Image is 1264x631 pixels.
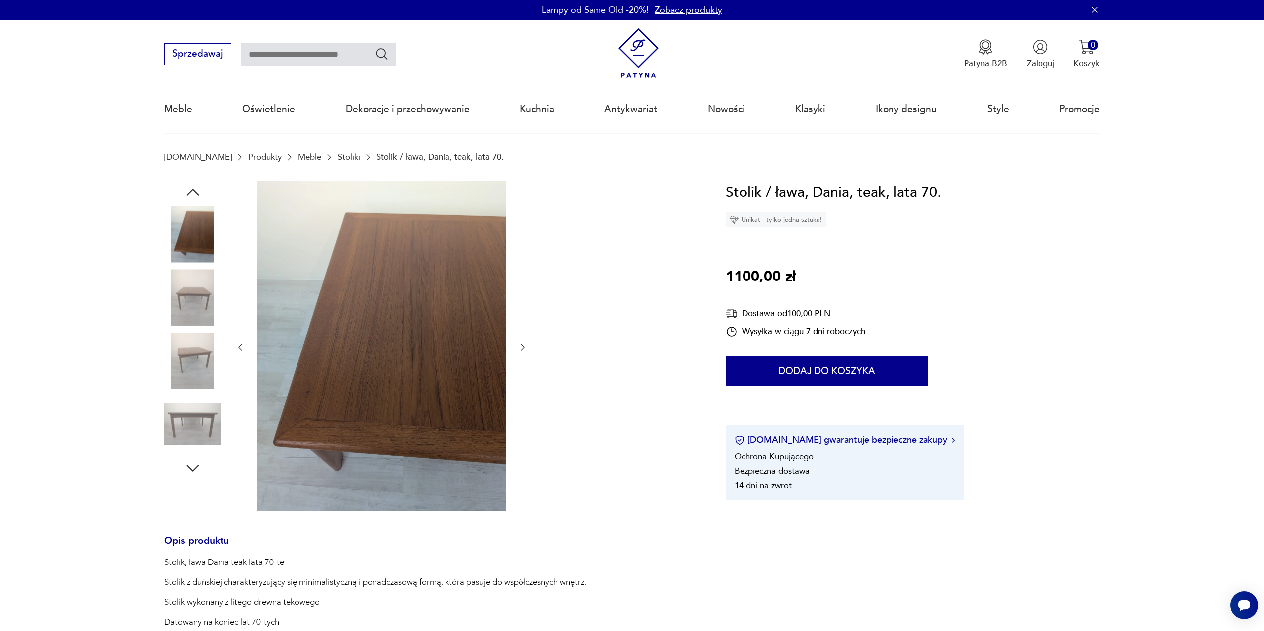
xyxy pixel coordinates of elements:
[248,152,282,162] a: Produkty
[1230,591,1258,619] iframe: Smartsupp widget button
[376,152,504,162] p: Stolik / ława, Dania, teak, lata 70.
[164,206,221,263] img: Zdjęcie produktu Stolik / ława, Dania, teak, lata 70.
[520,86,554,132] a: Kuchnia
[726,307,865,320] div: Dostawa od 100,00 PLN
[164,537,697,557] h3: Opis produktu
[726,181,941,204] h1: Stolik / ława, Dania, teak, lata 70.
[795,86,825,132] a: Klasyki
[375,47,389,61] button: Szukaj
[1033,39,1048,55] img: Ikonka użytkownika
[613,28,664,78] img: Patyna - sklep z meblami i dekoracjami vintage
[726,266,796,288] p: 1100,00 zł
[655,4,722,16] a: Zobacz produkty
[964,39,1007,69] a: Ikona medaluPatyna B2B
[952,438,955,443] img: Ikona strzałki w prawo
[735,480,792,491] li: 14 dni na zwrot
[708,86,745,132] a: Nowości
[604,86,657,132] a: Antykwariat
[298,152,321,162] a: Meble
[1073,39,1100,69] button: 0Koszyk
[164,51,231,59] a: Sprzedawaj
[735,434,955,446] button: [DOMAIN_NAME] gwarantuje bezpieczne zakupy
[735,465,810,477] li: Bezpieczna dostawa
[164,616,586,628] p: Datowany na koniec lat 70-tych
[242,86,295,132] a: Oświetlenie
[1059,86,1100,132] a: Promocje
[987,86,1009,132] a: Style
[164,269,221,326] img: Zdjęcie produktu Stolik / ława, Dania, teak, lata 70.
[735,435,744,445] img: Ikona certyfikatu
[164,557,586,568] p: Stolik, ława Dania teak lata 70-te
[164,396,221,452] img: Zdjęcie produktu Stolik / ława, Dania, teak, lata 70.
[735,451,814,462] li: Ochrona Kupującego
[1079,39,1094,55] img: Ikona koszyka
[1027,39,1054,69] button: Zaloguj
[978,39,993,55] img: Ikona medalu
[1088,40,1098,50] div: 0
[542,4,649,16] p: Lampy od Same Old -20%!
[726,356,928,386] button: Dodaj do koszyka
[257,181,506,511] img: Zdjęcie produktu Stolik / ława, Dania, teak, lata 70.
[726,326,865,338] div: Wysyłka w ciągu 7 dni roboczych
[346,86,470,132] a: Dekoracje i przechowywanie
[1073,58,1100,69] p: Koszyk
[1027,58,1054,69] p: Zaloguj
[726,212,826,227] div: Unikat - tylko jedna sztuka!
[730,215,739,224] img: Ikona diamentu
[726,307,738,320] img: Ikona dostawy
[164,333,221,389] img: Zdjęcie produktu Stolik / ława, Dania, teak, lata 70.
[964,39,1007,69] button: Patyna B2B
[164,43,231,65] button: Sprzedawaj
[164,152,232,162] a: [DOMAIN_NAME]
[876,86,937,132] a: Ikony designu
[338,152,360,162] a: Stoliki
[164,86,192,132] a: Meble
[164,576,586,588] p: Stolik z duńskiej charakteryzujący się minimalistyczną i ponadczasową formą, która pasuje do wspó...
[164,596,586,608] p: Stolik wykonany z litego drewna tekowego
[964,58,1007,69] p: Patyna B2B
